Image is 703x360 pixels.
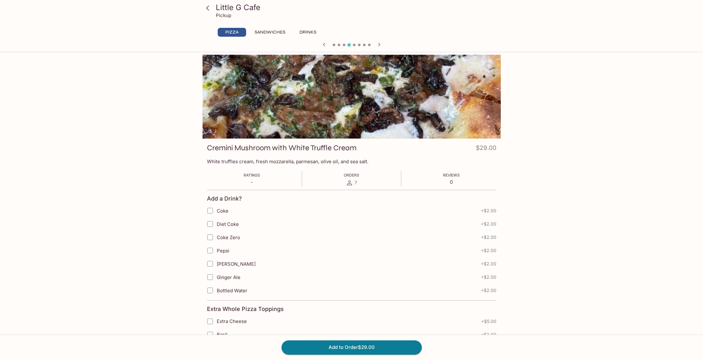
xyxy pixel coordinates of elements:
span: Basil [217,332,227,338]
span: + $2.00 [481,248,496,253]
span: Bottled Water [217,288,247,294]
span: Orders [344,173,359,177]
p: - [244,179,260,185]
button: Drinks [294,28,322,37]
div: Cremini Mushroom with White Truffle Cream [203,55,501,139]
p: 0 [443,179,460,185]
span: + $2.00 [481,261,496,266]
h4: Add a Drink? [207,195,242,202]
span: Pepsi [217,248,229,254]
h4: Extra Whole Pizza Toppings [207,306,284,313]
span: Coke Zero [217,234,240,240]
button: Sandwiches [251,28,289,37]
span: + $2.00 [481,221,496,227]
h3: Little G Cafe [216,3,498,12]
span: Ginger Ale [217,274,240,280]
p: Pickup [216,12,231,18]
span: Diet Coke [217,221,239,227]
p: White truffles cream, fresh mozzarella, parmesan, olive oil, and sea salt. [207,158,496,164]
button: Pizza [218,28,246,37]
h3: Cremini Mushroom with White Truffle Cream [207,143,356,153]
span: + $2.00 [481,235,496,240]
span: + $2.00 [481,208,496,213]
span: Reviews [443,173,460,177]
span: [PERSON_NAME] [217,261,256,267]
span: + $2.00 [481,288,496,293]
span: + $5.00 [481,319,496,324]
h4: $29.00 [476,143,496,155]
span: Coke [217,208,228,214]
span: Ratings [244,173,260,177]
span: 7 [355,180,357,186]
button: Add to Order$29.00 [282,340,422,354]
span: + $2.00 [481,275,496,280]
span: Extra Cheese [217,318,247,324]
span: + $2.00 [481,332,496,337]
